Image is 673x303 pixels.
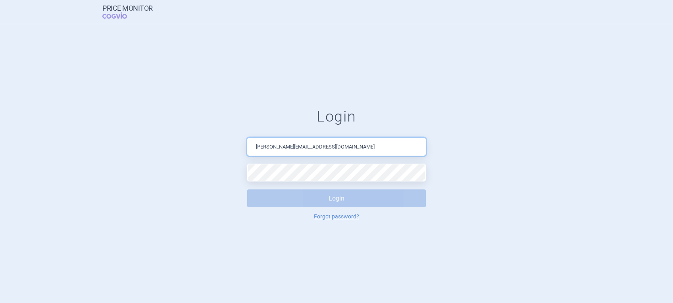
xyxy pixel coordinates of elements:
h1: Login [247,108,426,126]
span: COGVIO [102,12,138,19]
a: Price MonitorCOGVIO [102,4,153,19]
input: Email [247,138,426,156]
button: Login [247,189,426,207]
strong: Price Monitor [102,4,153,12]
a: Forgot password? [314,214,359,219]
